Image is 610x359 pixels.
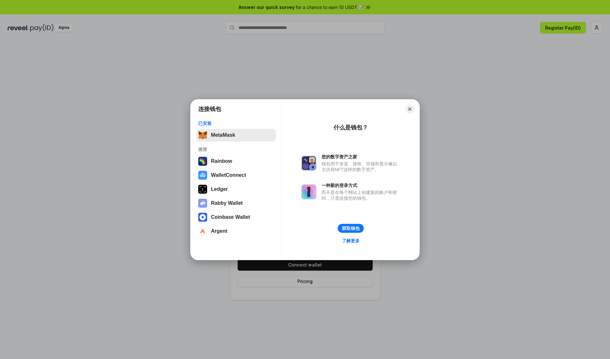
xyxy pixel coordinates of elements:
[198,131,207,140] img: svg+xml,%3Csvg%20fill%3D%22none%22%20height%3D%2233%22%20viewBox%3D%220%200%2035%2033%22%20width%...
[196,211,276,224] button: Coinbase Wallet
[196,169,276,182] button: WalletConnect
[342,238,360,244] div: 了解更多
[198,147,274,152] div: 推荐
[301,155,316,171] img: svg+xml,%3Csvg%20xmlns%3D%22http%3A%2F%2Fwww.w3.org%2F2000%2Fsvg%22%20fill%3D%22none%22%20viewBox...
[342,225,360,231] div: 获取钱包
[211,200,243,206] div: Rabby Wallet
[196,197,276,210] button: Rabby Wallet
[322,190,400,201] div: 而不是在每个网站上创建新的账户和密码，只需连接您的钱包。
[198,121,274,126] div: 已安装
[196,129,276,142] button: MetaMask
[198,227,207,236] img: svg+xml,%3Csvg%20width%3D%2228%22%20height%3D%2228%22%20viewBox%3D%220%200%2028%2028%22%20fill%3D...
[322,183,400,188] div: 一种新的登录方式
[211,186,228,192] div: Ledger
[198,213,207,222] img: svg+xml,%3Csvg%20width%3D%2228%22%20height%3D%2228%22%20viewBox%3D%220%200%2028%2028%22%20fill%3D...
[338,237,363,245] a: 了解更多
[211,228,227,234] div: Argent
[196,225,276,238] button: Argent
[211,172,246,178] div: WalletConnect
[211,132,235,138] div: MetaMask
[196,155,276,168] button: Rainbow
[322,154,400,160] div: 您的数字资产之家
[334,124,368,131] div: 什么是钱包？
[338,224,364,233] button: 获取钱包
[322,161,400,172] div: 钱包用于发送、接收、存储和显示像以太坊和NFT这样的数字资产。
[196,183,276,196] button: Ledger
[198,185,207,194] img: svg+xml,%3Csvg%20xmlns%3D%22http%3A%2F%2Fwww.w3.org%2F2000%2Fsvg%22%20width%3D%2228%22%20height%3...
[211,158,232,164] div: Rainbow
[198,105,221,113] h1: 连接钱包
[301,184,316,199] img: svg+xml,%3Csvg%20xmlns%3D%22http%3A%2F%2Fwww.w3.org%2F2000%2Fsvg%22%20fill%3D%22none%22%20viewBox...
[198,171,207,180] img: svg+xml,%3Csvg%20width%3D%2228%22%20height%3D%2228%22%20viewBox%3D%220%200%2028%2028%22%20fill%3D...
[405,105,414,114] button: Close
[198,157,207,166] img: svg+xml,%3Csvg%20width%3D%22120%22%20height%3D%22120%22%20viewBox%3D%220%200%20120%20120%22%20fil...
[211,214,250,220] div: Coinbase Wallet
[198,199,207,208] img: svg+xml,%3Csvg%20xmlns%3D%22http%3A%2F%2Fwww.w3.org%2F2000%2Fsvg%22%20fill%3D%22none%22%20viewBox...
